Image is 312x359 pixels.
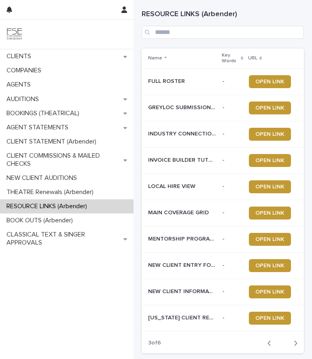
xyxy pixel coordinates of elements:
p: NEW CLIENT ENTRY FORM [148,260,218,269]
p: - [223,315,242,321]
p: BOOKINGS (THEATRICAL) [3,110,86,117]
p: LOCAL HIRE VIEW [148,182,197,190]
tr: INDUSTRY CONNECTIONSINDUSTRY CONNECTIONS -OPEN LINK [142,121,304,147]
p: NEW CLIENT INFORMATION VIDEO [148,287,218,295]
a: OPEN LINK [249,128,291,141]
tr: NEW CLIENT INFORMATION VIDEONEW CLIENT INFORMATION VIDEO -OPEN LINK [142,279,304,305]
p: GREYLOC SUBMISSION LINK (MUSIC) [148,103,218,111]
p: - [223,183,242,190]
p: NEW YORK CLIENT RESOURCES PAGE [148,313,218,321]
p: - [223,209,242,216]
tr: FULL ROSTERFULL ROSTER -OPEN LINK [142,68,304,95]
a: OPEN LINK [249,207,291,220]
tr: MAIN COVERAGE GRIDMAIN COVERAGE GRID -OPEN LINK [142,200,304,226]
span: OPEN LINK [255,237,284,242]
p: - [223,131,242,137]
p: RESOURCE LINKS (Arbender) [3,203,93,210]
p: 3 of 6 [142,333,168,353]
p: - [223,104,242,111]
p: Name [148,54,162,63]
a: OPEN LINK [249,154,291,167]
a: OPEN LINK [249,180,291,193]
a: OPEN LINK [249,101,291,114]
p: COMPANIES [3,67,48,74]
tr: NEW CLIENT ENTRY FORMNEW CLIENT ENTRY FORM -OPEN LINK [142,252,304,279]
img: 9JgRvJ3ETPGCJDhvPVA5 [6,26,23,42]
tr: [US_STATE] CLIENT RESOURCES PAGE[US_STATE] CLIENT RESOURCES PAGE -OPEN LINK [142,305,304,331]
p: BOOK OUTS (Arbender) [3,217,79,224]
span: OPEN LINK [255,315,284,321]
a: OPEN LINK [249,75,291,88]
p: - [223,78,242,85]
p: - [223,236,242,243]
span: OPEN LINK [255,131,284,137]
p: AUDITIONS [3,95,45,103]
p: INVOICE BUILDER TUTORIAL VIDEO [148,155,218,164]
span: OPEN LINK [255,184,284,190]
p: URL [248,54,257,63]
h1: RESOURCE LINKS (Arbender) [142,10,304,19]
span: OPEN LINK [255,79,284,84]
button: Next [282,340,304,347]
p: MENTORSHIP PROGRAM (TV/FILM/THEATER) [148,234,218,243]
span: OPEN LINK [255,263,284,268]
p: NEW CLIENT AUDITIONS [3,174,83,182]
span: OPEN LINK [255,105,284,111]
p: AGENT STATEMENTS [3,124,75,131]
a: OPEN LINK [249,312,291,325]
p: Key Words [222,51,239,66]
button: Back [261,340,282,347]
p: - [223,288,242,295]
p: FULL ROSTER [148,76,187,85]
p: CLIENT STATEMENT (Arbender) [3,138,103,146]
span: OPEN LINK [255,210,284,216]
input: Search [142,26,304,39]
a: OPEN LINK [249,233,291,246]
p: THEATRE Renewals (Arbender) [3,188,100,196]
p: CLIENTS [3,53,38,60]
tr: LOCAL HIRE VIEWLOCAL HIRE VIEW -OPEN LINK [142,173,304,200]
span: OPEN LINK [255,158,284,163]
a: OPEN LINK [249,285,291,298]
p: INDUSTRY CONNECTIONS [148,129,218,137]
p: CLASSICAL TEXT & SINGER APPROVALS [3,231,123,246]
p: MAIN COVERAGE GRID [148,208,210,216]
p: CLIENT COMMISSIONS & MAILED CHECKS [3,152,123,167]
p: - [223,157,242,164]
p: AGENTS [3,81,37,89]
p: - [223,262,242,269]
a: OPEN LINK [249,259,291,272]
tr: GREYLOC SUBMISSION LINK (MUSIC)GREYLOC SUBMISSION LINK (MUSIC) -OPEN LINK [142,95,304,121]
span: OPEN LINK [255,289,284,295]
tr: INVOICE BUILDER TUTORIAL VIDEOINVOICE BUILDER TUTORIAL VIDEO -OPEN LINK [142,147,304,173]
tr: MENTORSHIP PROGRAM (TV/FILM/THEATER)MENTORSHIP PROGRAM (TV/FILM/THEATER) -OPEN LINK [142,226,304,252]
